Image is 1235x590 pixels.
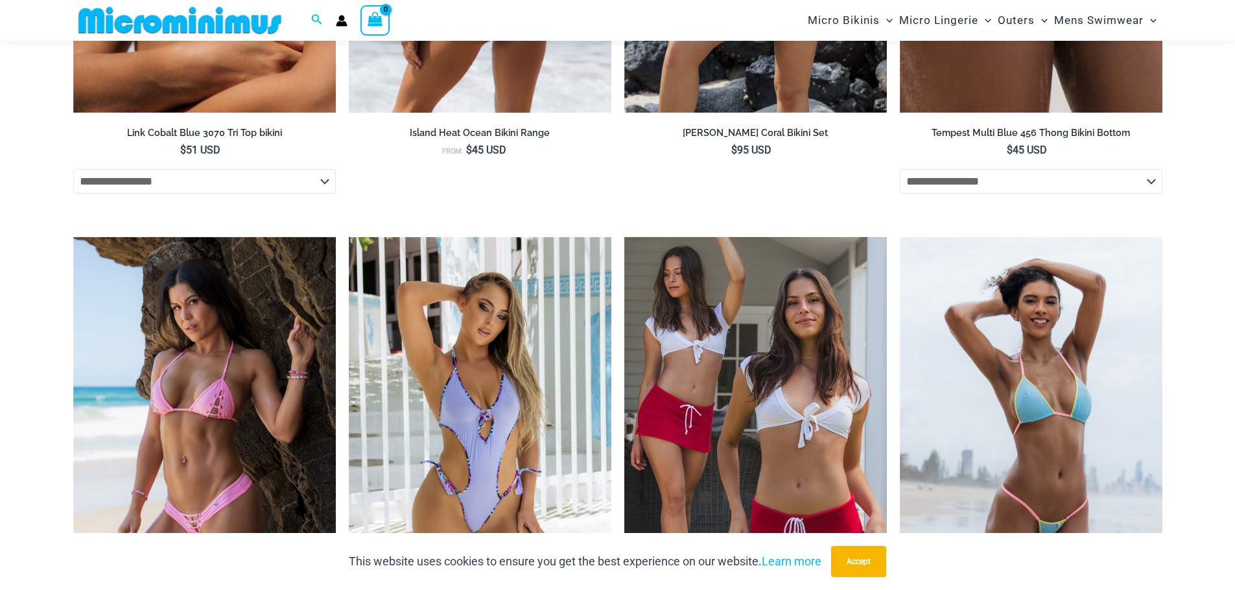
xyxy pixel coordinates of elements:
span: Outers [998,4,1035,37]
span: Menu Toggle [1144,4,1157,37]
bdi: 95 USD [731,144,771,156]
span: $ [180,144,186,156]
a: Account icon link [336,15,347,27]
span: $ [466,144,472,156]
span: Menu Toggle [1035,4,1048,37]
a: Search icon link [311,12,323,28]
bdi: 45 USD [466,144,506,156]
span: $ [1007,144,1013,156]
span: From: [442,147,463,155]
a: Tempest Multi Blue 456 Thong Bikini Bottom [900,127,1162,144]
h2: Tempest Multi Blue 456 Thong Bikini Bottom [900,127,1162,139]
span: $ [731,144,737,156]
span: Mens Swimwear [1054,4,1144,37]
span: Menu Toggle [978,4,991,37]
h2: Island Heat Ocean Bikini Range [349,127,611,139]
a: Island Heat Ocean Bikini Range [349,127,611,144]
a: OutersMenu ToggleMenu Toggle [994,4,1051,37]
img: MM SHOP LOGO FLAT [73,6,287,35]
a: View Shopping Cart, empty [360,5,390,35]
h2: Link Cobalt Blue 3070 Tri Top bikini [73,127,336,139]
a: Micro BikinisMenu ToggleMenu Toggle [805,4,896,37]
a: [PERSON_NAME] Coral Bikini Set [624,127,887,144]
bdi: 51 USD [180,144,220,156]
button: Accept [831,546,886,577]
bdi: 45 USD [1007,144,1047,156]
span: Micro Lingerie [899,4,978,37]
h2: [PERSON_NAME] Coral Bikini Set [624,127,887,139]
nav: Site Navigation [803,2,1162,39]
a: Mens SwimwearMenu ToggleMenu Toggle [1051,4,1160,37]
a: Micro LingerieMenu ToggleMenu Toggle [896,4,994,37]
span: Menu Toggle [880,4,893,37]
a: Link Cobalt Blue 3070 Tri Top bikini [73,127,336,144]
p: This website uses cookies to ensure you get the best experience on our website. [349,552,821,571]
span: Micro Bikinis [808,4,880,37]
a: Learn more [762,554,821,568]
